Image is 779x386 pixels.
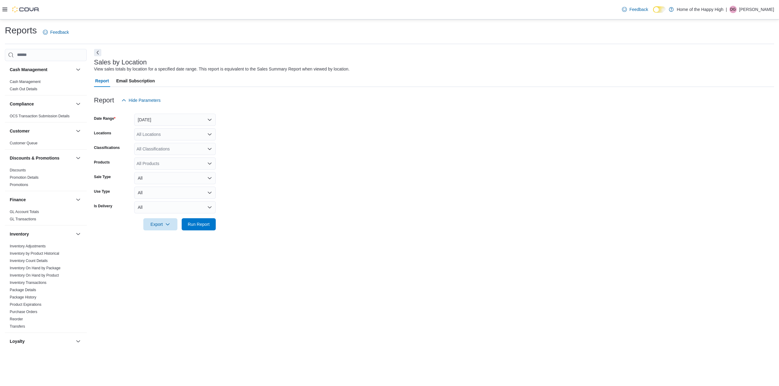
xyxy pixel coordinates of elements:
label: Is Delivery [94,204,112,209]
span: Cash Out Details [10,87,37,91]
button: Customer [10,128,73,134]
button: Next [94,49,101,56]
button: Finance [10,197,73,203]
div: Deena Gaudreau [729,6,737,13]
button: Hide Parameters [119,94,163,106]
button: Discounts & Promotions [75,154,82,162]
a: Inventory by Product Historical [10,251,59,256]
button: [DATE] [134,114,216,126]
a: Reorder [10,317,23,321]
div: Finance [5,208,87,225]
img: Cova [12,6,40,12]
a: Package History [10,295,36,299]
a: Customer Queue [10,141,37,145]
span: Report [95,75,109,87]
a: Promotion Details [10,175,39,180]
a: GL Account Totals [10,210,39,214]
div: Inventory [5,243,87,333]
a: Inventory Count Details [10,259,48,263]
a: Discounts [10,168,26,172]
span: OCS Transaction Submission Details [10,114,70,119]
span: Reorder [10,317,23,322]
span: Email Subscription [116,75,155,87]
span: Promotions [10,182,28,187]
label: Products [94,160,110,165]
h3: Report [94,97,114,104]
a: Package Details [10,288,36,292]
button: Loyalty [10,338,73,344]
span: GL Transactions [10,217,36,222]
div: Customer [5,140,87,149]
div: Compliance [5,112,87,122]
button: Compliance [75,100,82,108]
h3: Compliance [10,101,34,107]
p: Home of the Happy High [677,6,723,13]
label: Use Type [94,189,110,194]
a: Promotions [10,183,28,187]
span: Inventory by Product Historical [10,251,59,256]
button: Inventory [75,230,82,238]
a: Inventory Transactions [10,281,47,285]
a: Feedback [620,3,650,16]
h3: Customer [10,128,30,134]
button: Run Report [182,218,216,230]
div: Cash Management [5,78,87,95]
button: Discounts & Promotions [10,155,73,161]
a: OCS Transaction Submission Details [10,114,70,118]
span: Package Details [10,288,36,292]
h3: Finance [10,197,26,203]
h3: Sales by Location [94,59,147,66]
span: Feedback [50,29,69,35]
a: Inventory On Hand by Product [10,273,59,277]
button: Compliance [10,101,73,107]
label: Sale Type [94,174,111,179]
a: Purchase Orders [10,310,37,314]
button: All [134,172,216,184]
span: Cash Management [10,79,40,84]
input: Dark Mode [653,6,666,13]
span: Discounts [10,168,26,173]
button: Finance [75,196,82,203]
span: Feedback [629,6,648,12]
h1: Reports [5,24,37,36]
div: View sales totals by location for a specified date range. This report is equivalent to the Sales ... [94,66,350,72]
button: All [134,187,216,199]
button: Open list of options [207,146,212,151]
button: Loyalty [75,338,82,345]
a: Feedback [40,26,71,38]
h3: Loyalty [10,338,25,344]
span: Transfers [10,324,25,329]
a: GL Transactions [10,217,36,221]
button: Inventory [10,231,73,237]
button: Cash Management [10,67,73,73]
span: Product Expirations [10,302,41,307]
button: All [134,201,216,213]
div: Discounts & Promotions [5,167,87,191]
span: DG [730,6,736,13]
a: Cash Out Details [10,87,37,91]
a: Cash Management [10,80,40,84]
span: Export [147,218,174,230]
p: [PERSON_NAME] [739,6,774,13]
label: Classifications [94,145,120,150]
span: Inventory On Hand by Package [10,266,61,271]
span: Hide Parameters [129,97,161,103]
label: Locations [94,131,111,136]
div: Loyalty [5,350,87,367]
label: Date Range [94,116,116,121]
span: Inventory Adjustments [10,244,46,249]
h3: Cash Management [10,67,47,73]
h3: Inventory [10,231,29,237]
span: Inventory Transactions [10,280,47,285]
a: Transfers [10,324,25,329]
button: Export [143,218,177,230]
button: Open list of options [207,161,212,166]
p: | [726,6,727,13]
span: Customer Queue [10,141,37,146]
